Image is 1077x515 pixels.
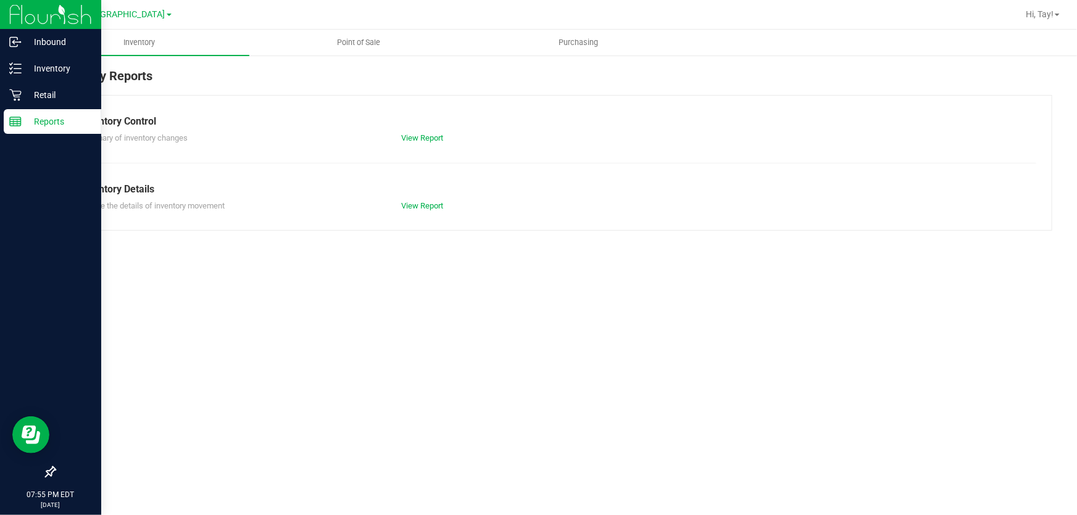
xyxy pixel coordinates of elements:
a: View Report [402,133,444,142]
p: 07:55 PM EDT [6,489,96,500]
a: Inventory [30,30,249,56]
p: Inventory [22,61,96,76]
inline-svg: Inventory [9,62,22,75]
inline-svg: Reports [9,115,22,128]
inline-svg: Inbound [9,36,22,48]
iframe: Resource center [12,416,49,453]
inline-svg: Retail [9,89,22,101]
span: Summary of inventory changes [80,133,188,142]
span: [GEOGRAPHIC_DATA] [81,9,165,20]
span: Inventory [107,37,172,48]
span: Point of Sale [321,37,397,48]
a: Purchasing [468,30,688,56]
span: Hi, Tay! [1026,9,1054,19]
div: Inventory Reports [54,67,1052,95]
span: Purchasing [542,37,615,48]
p: Reports [22,114,96,129]
p: Retail [22,88,96,102]
a: View Report [402,201,444,210]
a: Point of Sale [249,30,469,56]
div: Inventory Details [80,182,1027,197]
span: Explore the details of inventory movement [80,201,225,210]
div: Inventory Control [80,114,1027,129]
p: Inbound [22,35,96,49]
p: [DATE] [6,500,96,509]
